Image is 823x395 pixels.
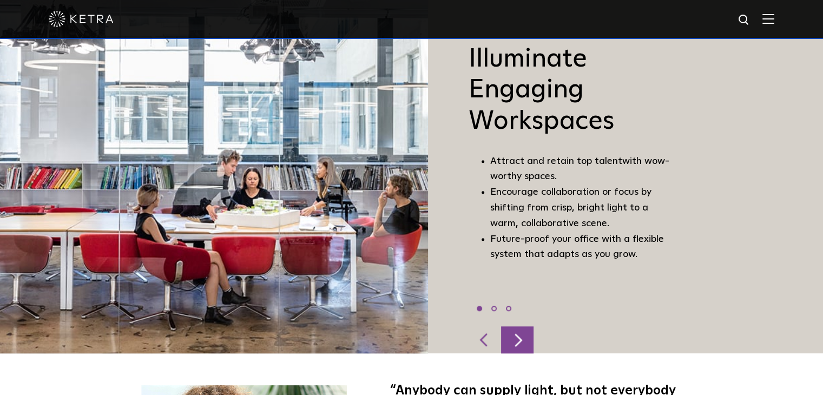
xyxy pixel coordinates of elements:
[738,14,751,27] img: search icon
[49,11,114,27] img: ketra-logo-2019-white
[490,234,664,260] span: with a flexible system that adapts as you grow.
[469,44,671,137] h3: Illuminate Engaging Workspaces
[490,156,669,182] span: with wow-worthy spaces.
[490,156,622,166] span: Attract and retain top talent
[490,187,638,197] span: Encourage collaboration or focus
[490,234,599,244] span: Future-proof your office
[490,187,651,228] span: by shifting from crisp, bright light to a warm, collaborative scene.
[762,14,774,24] img: Hamburger%20Nav.svg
